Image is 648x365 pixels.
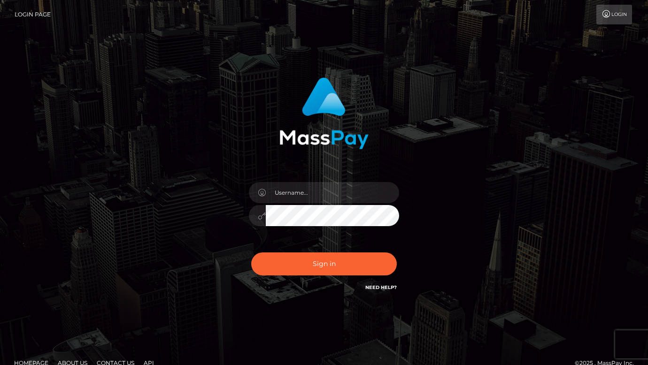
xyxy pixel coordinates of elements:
[365,284,397,290] a: Need Help?
[15,5,51,24] a: Login Page
[251,252,397,275] button: Sign in
[266,182,399,203] input: Username...
[596,5,632,24] a: Login
[279,77,369,149] img: MassPay Login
